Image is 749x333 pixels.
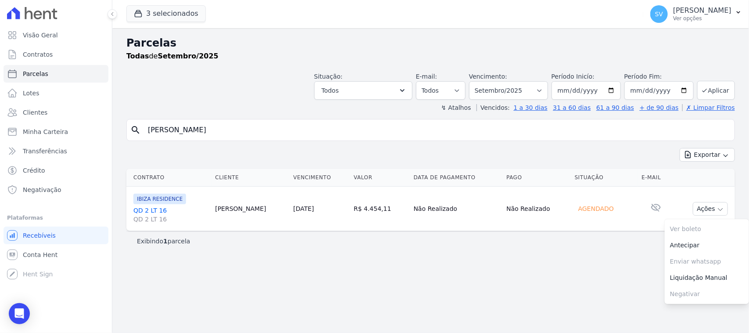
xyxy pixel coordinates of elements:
th: Situação [571,169,638,187]
label: Período Inicío: [552,73,595,80]
span: SV [655,11,663,17]
a: Parcelas [4,65,108,83]
a: 61 a 90 dias [596,104,634,111]
button: Todos [314,81,412,100]
span: Visão Geral [23,31,58,40]
span: IBIZA RESIDENCE [133,194,186,204]
th: Valor [350,169,410,187]
span: Ver boleto [665,221,749,237]
th: Vencimento [290,169,350,187]
a: Clientes [4,104,108,121]
a: Lotes [4,84,108,102]
input: Buscar por nome do lote ou do cliente [143,121,731,139]
a: Negativação [4,181,108,199]
span: Parcelas [23,69,48,78]
a: [DATE] [293,205,314,212]
label: Vencimento: [469,73,507,80]
label: Vencidos: [477,104,510,111]
span: Minha Carteira [23,127,68,136]
th: Pago [503,169,571,187]
p: de [126,51,219,62]
span: Recebíveis [23,231,56,240]
div: Plataformas [7,213,105,223]
a: Minha Carteira [4,123,108,141]
label: E-mail: [416,73,437,80]
i: search [130,125,141,135]
a: + de 90 dias [640,104,679,111]
th: Contrato [126,169,211,187]
a: Transferências [4,142,108,160]
td: Não Realizado [410,187,503,231]
p: Exibindo parcela [137,237,190,246]
label: Período Fim: [624,72,694,81]
span: Lotes [23,89,39,98]
span: Negativação [23,185,61,194]
span: Contratos [23,50,53,59]
a: Conta Hent [4,246,108,264]
span: Todos [322,85,339,96]
a: QD 2 LT 16QD 2 LT 16 [133,206,208,224]
a: Visão Geral [4,26,108,44]
a: ✗ Limpar Filtros [682,104,735,111]
a: Contratos [4,46,108,63]
td: R$ 4.454,11 [350,187,410,231]
span: Crédito [23,166,45,175]
button: SV [PERSON_NAME] Ver opções [643,2,749,26]
span: Clientes [23,108,47,117]
label: ↯ Atalhos [441,104,471,111]
button: Exportar [680,148,735,162]
a: 31 a 60 dias [553,104,591,111]
a: Recebíveis [4,227,108,244]
th: Cliente [211,169,290,187]
span: Conta Hent [23,250,57,259]
td: Não Realizado [503,187,571,231]
b: 1 [163,238,168,245]
span: QD 2 LT 16 [133,215,208,224]
th: E-mail [638,169,674,187]
button: 3 selecionados [126,5,206,22]
button: Aplicar [697,81,735,100]
a: Crédito [4,162,108,179]
strong: Todas [126,52,149,60]
div: Open Intercom Messenger [9,303,30,324]
p: Ver opções [673,15,731,22]
div: Agendado [575,203,617,215]
p: [PERSON_NAME] [673,6,731,15]
h2: Parcelas [126,35,735,51]
span: Transferências [23,147,67,156]
strong: Setembro/2025 [158,52,219,60]
button: Ações [693,202,728,216]
th: Data de Pagamento [410,169,503,187]
td: [PERSON_NAME] [211,187,290,231]
a: 1 a 30 dias [514,104,548,111]
label: Situação: [314,73,343,80]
